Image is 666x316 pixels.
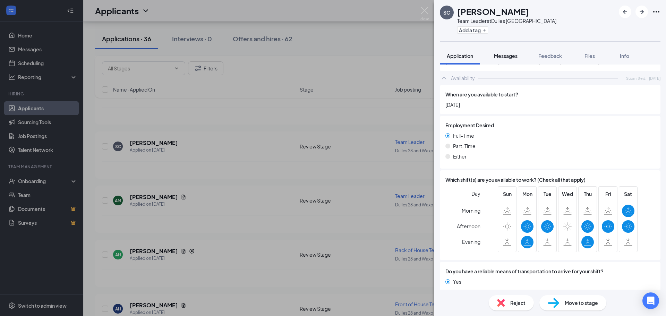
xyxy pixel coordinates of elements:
[445,101,655,109] span: [DATE]
[510,299,526,307] span: Reject
[621,8,629,16] svg: ArrowLeftNew
[453,132,474,139] span: Full-Time
[457,6,529,17] h1: [PERSON_NAME]
[501,190,513,198] span: Sun
[471,190,480,197] span: Day
[453,278,461,285] span: Yes
[561,190,574,198] span: Wed
[541,190,554,198] span: Tue
[453,153,467,160] span: Either
[565,299,598,307] span: Move to stage
[462,204,480,217] span: Morning
[445,267,604,275] span: Do you have a reliable means of transportation to arrive for your shift?
[445,91,518,98] span: When are you available to start?
[649,75,660,81] span: [DATE]
[622,190,634,198] span: Sat
[445,176,586,183] span: Which shift(s) are you available to work? (Check all that apply)
[538,53,562,59] span: Feedback
[602,190,614,198] span: Fri
[457,220,480,232] span: Afternoon
[642,292,659,309] div: Open Intercom Messenger
[652,8,660,16] svg: Ellipses
[620,53,629,59] span: Info
[447,53,473,59] span: Application
[619,6,631,18] button: ArrowLeftNew
[453,142,476,150] span: Part-Time
[521,190,533,198] span: Mon
[453,288,460,296] span: No
[494,53,518,59] span: Messages
[445,121,494,129] span: Employment Desired
[457,17,556,24] div: Team Leader at Dulles [GEOGRAPHIC_DATA]
[443,9,450,16] div: SC
[482,28,486,32] svg: Plus
[451,75,475,82] div: Availability
[581,190,594,198] span: Thu
[440,74,448,82] svg: ChevronUp
[635,6,648,18] button: ArrowRight
[584,53,595,59] span: Files
[462,236,480,248] span: Evening
[457,26,488,34] button: PlusAdd a tag
[626,75,646,81] span: Submitted:
[638,8,646,16] svg: ArrowRight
